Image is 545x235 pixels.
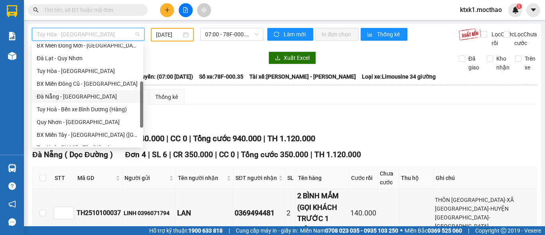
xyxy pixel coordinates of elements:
[367,32,374,38] span: bar-chart
[166,134,168,143] span: |
[458,28,481,41] img: 9k=
[37,92,138,101] div: Đà Nẵng - [GEOGRAPHIC_DATA]
[310,150,312,159] span: |
[517,4,520,9] span: 1
[77,174,114,182] span: Mã GD
[197,3,211,17] button: aim
[37,67,138,75] div: Tuy Hòa - [GEOGRAPHIC_DATA]
[285,167,296,189] th: SL
[123,134,164,143] span: CR 940.000
[465,54,482,72] span: Đã giao
[32,141,143,154] div: Tuy Hoà - BX Miền Tây (Hàng)
[7,5,17,17] img: logo-vxr
[405,226,462,235] span: Miền Bắc
[193,134,261,143] span: Tổng cước 940.000
[454,5,508,15] span: ktxk1.mocthao
[32,103,143,116] div: Tuy Hoà - Bến xe Bình Dương (Hàng)
[241,150,308,159] span: Tổng cước 350.000
[267,28,313,41] button: syncLàm mới
[201,7,207,13] span: aim
[249,72,356,81] span: Tài xế: [PERSON_NAME] - [PERSON_NAME]
[468,226,469,235] span: |
[32,77,143,90] div: BX Miền Đông Cũ - Tuy Hoà
[32,150,113,159] span: Đà Nẵng ( Dọc Đường )
[164,7,170,13] span: plus
[183,7,188,13] span: file-add
[274,32,280,38] span: sync
[177,207,232,219] div: LAN
[37,143,138,152] div: Tuy Hoà - BX Miền Tây (Hàng)
[275,55,280,61] span: download
[188,227,223,234] strong: 1900 633 818
[33,7,39,13] span: search
[521,54,539,72] span: Trên xe
[155,93,178,101] div: Thống kê
[8,200,16,208] span: notification
[8,164,16,172] img: warehouse-icon
[124,174,168,182] span: Người gửi
[37,79,138,88] div: BX Miền Đông Cũ - [GEOGRAPHIC_DATA]
[124,209,174,217] div: LINH 0396071794
[32,39,143,52] div: BX Miền Đông Mới - Tuy Hòa
[236,226,298,235] span: Cung cấp máy in - giấy in:
[378,167,399,189] th: Chưa cước
[267,134,315,143] span: TH 1.120.000
[37,105,138,114] div: Tuy Hoà - Bến xe Bình Dương (Hàng)
[170,134,187,143] span: CC 0
[229,226,230,235] span: |
[205,28,259,40] span: 07:00 - 78F-000.35
[400,229,403,232] span: ⚪️
[32,90,143,103] div: Đà Nẵng - Tuy Hoà
[300,226,398,235] span: Miền Nam
[284,30,307,39] span: Làm mới
[501,228,506,233] span: copyright
[152,150,167,159] span: SL 6
[512,6,519,14] img: icon-new-feature
[37,28,140,40] span: Tuy Hòa - Đà Nẵng
[362,72,436,81] span: Loại xe: Limousine 34 giường
[160,3,174,17] button: plus
[511,30,538,47] span: Lọc Chưa cước
[8,182,16,190] span: question-circle
[526,3,540,17] button: caret-down
[434,167,537,189] th: Ghi chú
[286,207,294,219] div: 2
[516,4,522,9] sup: 1
[237,150,239,159] span: |
[325,227,398,234] strong: 0708 023 035 - 0935 103 250
[8,32,16,40] img: solution-icon
[435,196,535,231] div: THÔN [GEOGRAPHIC_DATA]-XÃ [GEOGRAPHIC_DATA]-HUYỆN [GEOGRAPHIC_DATA]-[GEOGRAPHIC_DATA]
[32,65,143,77] div: Tuy Hòa - Đà Lạt
[37,54,138,63] div: Đà Lạt - Quy Nhơn
[361,28,407,41] button: bar-chartThống kê
[377,30,401,39] span: Thống kê
[219,150,235,159] span: CC 0
[37,41,138,50] div: BX Miền Đông Mới - [GEOGRAPHIC_DATA]
[530,6,537,14] span: caret-down
[148,150,150,159] span: |
[77,208,121,218] div: TH2510100037
[296,167,349,189] th: Tên hàng
[37,118,138,126] div: Quy Nhơn - [GEOGRAPHIC_DATA]
[32,52,143,65] div: Đà Lạt - Quy Nhơn
[235,207,284,219] div: 0369494481
[179,3,193,17] button: file-add
[169,150,171,159] span: |
[235,174,277,182] span: SĐT người nhận
[399,167,434,189] th: Thu hộ
[135,72,193,81] span: Chuyến: (07:00 [DATE])
[488,30,515,47] span: Lọc Cước rồi
[314,150,361,159] span: TH 1.120.000
[284,53,310,62] span: Xuất Excel
[178,174,225,182] span: Tên người nhận
[125,150,146,159] span: Đơn 4
[269,51,316,64] button: downloadXuất Excel
[8,218,16,226] span: message
[199,72,243,81] span: Số xe: 78F-000.35
[53,167,75,189] th: STT
[32,128,143,141] div: BX Miền Tây - Tuy Hoà (Hàng)
[428,227,462,234] strong: 0369 525 060
[156,30,182,39] input: 11/10/2025
[493,54,513,72] span: Kho nhận
[349,167,378,189] th: Cước rồi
